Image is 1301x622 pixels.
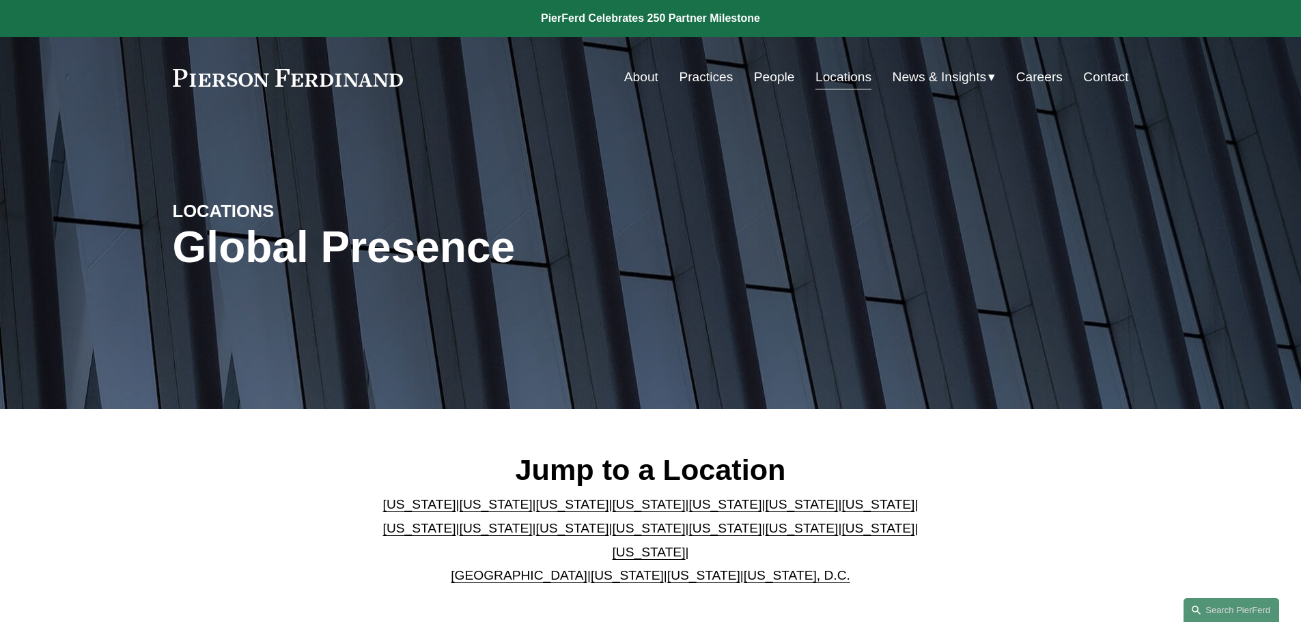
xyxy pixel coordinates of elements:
a: Locations [815,64,871,90]
a: [US_STATE] [667,568,740,582]
a: Search this site [1184,598,1279,622]
a: [US_STATE] [765,497,838,511]
a: About [624,64,658,90]
span: News & Insights [893,66,987,89]
a: [US_STATE] [688,521,761,535]
a: [US_STATE] [841,497,914,511]
a: [US_STATE] [460,521,533,535]
a: [US_STATE] [536,497,609,511]
a: [US_STATE] [613,497,686,511]
a: [US_STATE] [613,521,686,535]
h2: Jump to a Location [372,452,929,487]
a: [US_STATE] [688,497,761,511]
a: [GEOGRAPHIC_DATA] [451,568,587,582]
a: [US_STATE] [613,545,686,559]
a: Contact [1083,64,1128,90]
a: [US_STATE] [765,521,838,535]
a: folder dropdown [893,64,996,90]
h4: LOCATIONS [173,200,412,222]
a: [US_STATE] [383,521,456,535]
a: [US_STATE] [841,521,914,535]
a: [US_STATE], D.C. [744,568,850,582]
a: People [754,64,795,90]
a: [US_STATE] [460,497,533,511]
a: [US_STATE] [536,521,609,535]
a: Practices [679,64,733,90]
p: | | | | | | | | | | | | | | | | | | [372,493,929,587]
a: [US_STATE] [591,568,664,582]
h1: Global Presence [173,223,810,272]
a: Careers [1016,64,1063,90]
a: [US_STATE] [383,497,456,511]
